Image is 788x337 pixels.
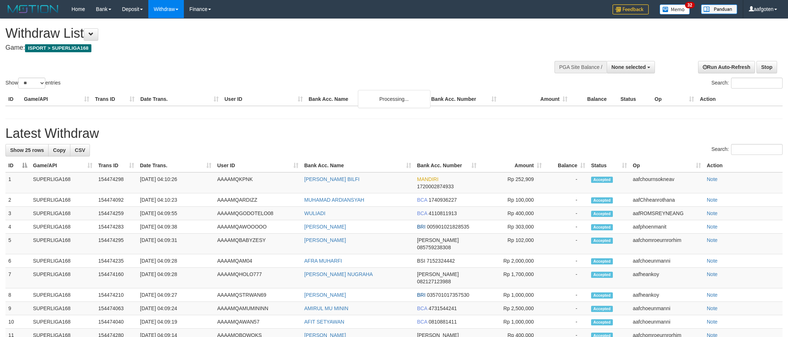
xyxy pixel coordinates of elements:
td: AAAAMQAMUMININN [214,302,301,315]
td: SUPERLIGA168 [30,193,95,207]
span: [PERSON_NAME] [417,271,459,277]
a: AFIT SETYAWAN [304,319,344,325]
a: Note [707,197,718,203]
td: 9 [5,302,30,315]
a: Note [707,319,718,325]
td: [DATE] 04:09:31 [137,234,214,254]
td: aafheankoy [630,268,704,288]
span: Copy 1720002874933 to clipboard [417,184,454,189]
th: Amount [499,93,570,106]
td: [DATE] 04:09:28 [137,254,214,268]
span: Copy 1740936227 to clipboard [429,197,457,203]
th: Op [652,93,697,106]
td: aafphoenmanit [630,220,704,234]
th: Balance [570,93,618,106]
th: Action [704,159,783,172]
td: [DATE] 04:09:28 [137,268,214,288]
span: Copy 4110811913 to clipboard [429,210,457,216]
a: Note [707,176,718,182]
button: None selected [607,61,655,73]
th: Game/API [21,93,92,106]
a: [PERSON_NAME] NUGRAHA [304,271,373,277]
td: SUPERLIGA168 [30,315,95,329]
a: Stop [756,61,777,73]
td: Rp 2,500,000 [479,302,545,315]
td: SUPERLIGA168 [30,268,95,288]
td: AAAAMQARDIZZ [214,193,301,207]
span: Accepted [591,306,613,312]
a: Note [707,258,718,264]
td: - [545,268,588,288]
th: Balance: activate to sort column ascending [545,159,588,172]
span: None selected [611,64,646,70]
td: 2 [5,193,30,207]
td: 154474063 [95,302,137,315]
td: - [545,288,588,302]
td: - [545,207,588,220]
th: Bank Acc. Number: activate to sort column ascending [414,159,479,172]
td: SUPERLIGA168 [30,302,95,315]
th: Action [697,93,783,106]
td: 154474259 [95,207,137,220]
span: BCA [417,197,427,203]
td: Rp 102,000 [479,234,545,254]
th: Date Trans. [137,93,222,106]
span: Copy 7152324442 to clipboard [426,258,455,264]
span: CSV [75,147,85,153]
a: AFRA MUHARFI [304,258,342,264]
td: [DATE] 04:09:27 [137,288,214,302]
td: aafchoeunmanni [630,254,704,268]
td: Rp 1,000,000 [479,288,545,302]
td: 5 [5,234,30,254]
td: AAAAMQHOLO777 [214,268,301,288]
td: aafchournsokneav [630,172,704,193]
span: Accepted [591,258,613,264]
td: 10 [5,315,30,329]
a: Note [707,237,718,243]
td: [DATE] 04:09:24 [137,302,214,315]
td: - [545,220,588,234]
td: [DATE] 04:09:19 [137,315,214,329]
a: Show 25 rows [5,144,49,156]
div: PGA Site Balance / [554,61,607,73]
span: Accepted [591,224,613,230]
span: Copy 085759238308 to clipboard [417,244,451,250]
td: aafchoeunmanni [630,315,704,329]
span: [PERSON_NAME] [417,237,459,243]
td: 154474298 [95,172,137,193]
td: 4 [5,220,30,234]
div: Processing... [358,90,430,108]
span: 32 [685,2,695,8]
th: Trans ID: activate to sort column ascending [95,159,137,172]
td: 154474235 [95,254,137,268]
td: [DATE] 04:10:26 [137,172,214,193]
td: SUPERLIGA168 [30,254,95,268]
th: ID: activate to sort column descending [5,159,30,172]
td: AAAAMQSTRWAN69 [214,288,301,302]
td: SUPERLIGA168 [30,172,95,193]
th: User ID [222,93,306,106]
a: Run Auto-Refresh [698,61,755,73]
select: Showentries [18,78,45,89]
h1: Latest Withdraw [5,126,783,141]
td: AAAAMQAWAN57 [214,315,301,329]
img: panduan.png [701,4,737,14]
td: 6 [5,254,30,268]
input: Search: [731,78,783,89]
span: MANDIRI [417,176,438,182]
label: Search: [711,144,783,155]
td: aafheankoy [630,288,704,302]
th: Trans ID [92,93,137,106]
th: Bank Acc. Name [306,93,428,106]
td: 154474092 [95,193,137,207]
span: Accepted [591,177,613,183]
th: Game/API: activate to sort column ascending [30,159,95,172]
td: 154474210 [95,288,137,302]
span: Accepted [591,238,613,244]
a: [PERSON_NAME] [304,292,346,298]
span: BRI [417,292,425,298]
th: Status: activate to sort column ascending [588,159,630,172]
span: Copy 4731544241 to clipboard [429,305,457,311]
span: Accepted [591,197,613,204]
span: BRI [417,224,425,230]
